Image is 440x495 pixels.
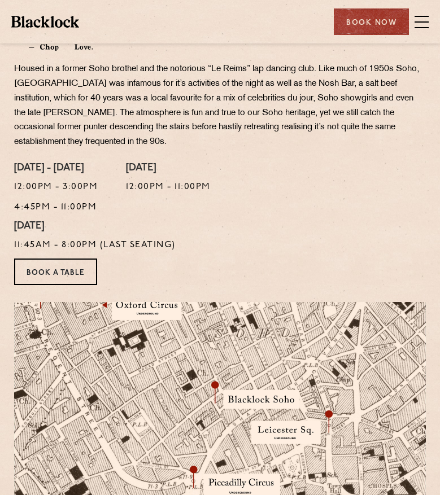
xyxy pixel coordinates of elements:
h4: [DATE] - [DATE] [14,163,98,175]
div: Book Now [334,8,409,35]
p: 12:00pm - 3:00pm [14,180,98,195]
h4: [DATE] [126,163,211,175]
p: 12:00pm - 11:00pm [126,180,211,195]
p: 4:45pm - 11:00pm [14,200,98,215]
img: BL_Textured_Logo-footer-cropped.svg [11,16,79,27]
p: Housed in a former Soho brothel and the notorious “Le Reims” lap dancing club. Like much of 1950s... [14,62,426,150]
p: 11:45am - 8:00pm (Last seating) [14,238,176,253]
a: Book a Table [14,259,97,285]
h4: [DATE] [14,221,176,233]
